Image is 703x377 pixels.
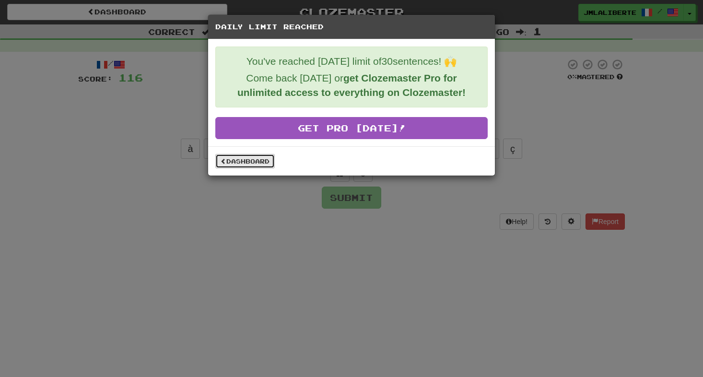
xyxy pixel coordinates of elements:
[237,72,466,98] strong: get Clozemaster Pro for unlimited access to everything on Clozemaster!
[223,71,480,100] p: Come back [DATE] or
[223,54,480,69] p: You've reached [DATE] limit of 30 sentences! 🙌
[215,117,488,139] a: Get Pro [DATE]!
[215,22,488,32] h5: Daily Limit Reached
[215,154,275,168] a: Dashboard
